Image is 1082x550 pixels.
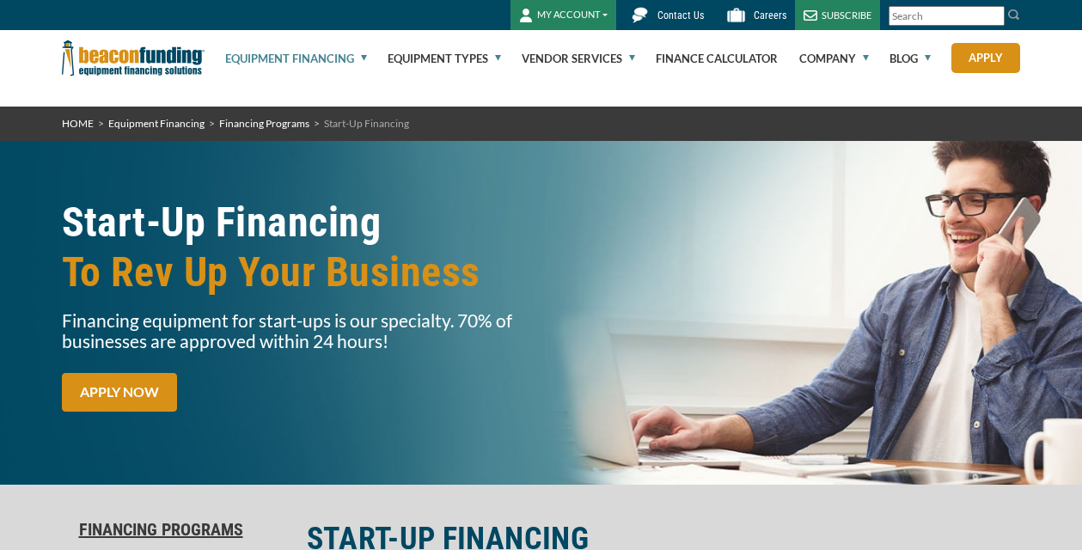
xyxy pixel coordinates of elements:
[62,373,177,412] a: APPLY NOW
[388,31,501,86] a: Equipment Types
[225,31,367,86] a: Equipment Financing
[754,9,786,21] span: Careers
[889,31,931,86] a: Blog
[1007,8,1021,21] img: Search
[951,43,1020,73] a: Apply
[62,247,531,297] span: To Rev Up Your Business
[108,117,205,130] a: Equipment Financing
[987,9,1000,23] a: Clear search text
[219,117,309,130] a: Financing Programs
[522,31,635,86] a: Vendor Services
[62,117,94,130] a: HOME
[62,310,531,351] p: Financing equipment for start-ups is our specialty. 70% of businesses are approved within 24 hours!
[657,9,704,21] span: Contact Us
[324,117,409,130] span: Start-Up Financing
[62,198,531,297] h1: Start-Up Financing
[889,6,1005,26] input: Search
[62,30,205,86] img: Beacon Funding Corporation logo
[799,31,869,86] a: Company
[62,519,286,540] a: Financing Programs
[656,31,778,86] a: Finance Calculator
